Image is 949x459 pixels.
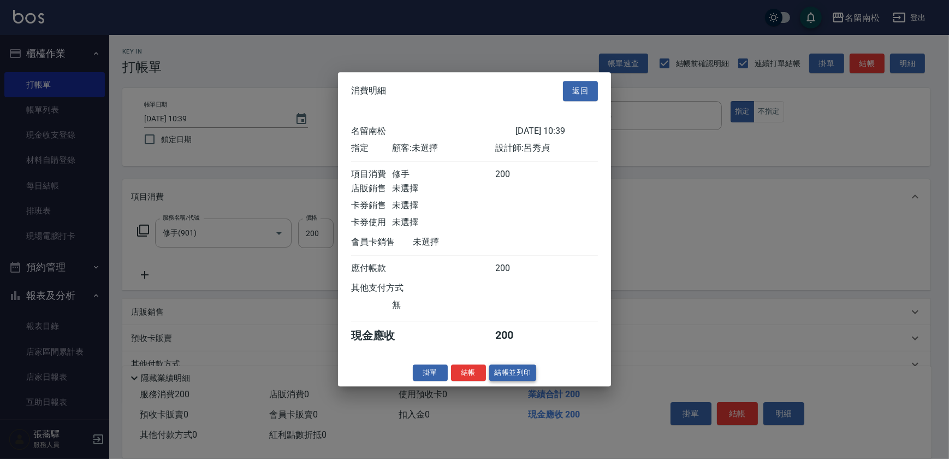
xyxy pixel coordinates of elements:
button: 掛單 [413,364,448,381]
button: 結帳並列印 [489,364,537,381]
div: 200 [495,263,536,274]
button: 返回 [563,81,598,101]
div: 200 [495,169,536,180]
div: 應付帳款 [351,263,392,274]
div: 無 [392,299,495,311]
div: 卡券銷售 [351,200,392,211]
div: 顧客: 未選擇 [392,143,495,154]
div: 名留南松 [351,126,515,137]
div: 會員卡銷售 [351,237,413,248]
span: 消費明細 [351,86,386,97]
div: 未選擇 [392,217,495,228]
div: [DATE] 10:39 [515,126,598,137]
div: 修手 [392,169,495,180]
div: 卡券使用 [351,217,392,228]
button: 結帳 [451,364,486,381]
div: 未選擇 [413,237,515,248]
div: 指定 [351,143,392,154]
div: 設計師: 呂秀貞 [495,143,598,154]
div: 現金應收 [351,328,413,343]
div: 店販銷售 [351,183,392,195]
div: 200 [495,328,536,343]
div: 其他支付方式 [351,283,434,294]
div: 未選擇 [392,200,495,211]
div: 未選擇 [392,183,495,195]
div: 項目消費 [351,169,392,180]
